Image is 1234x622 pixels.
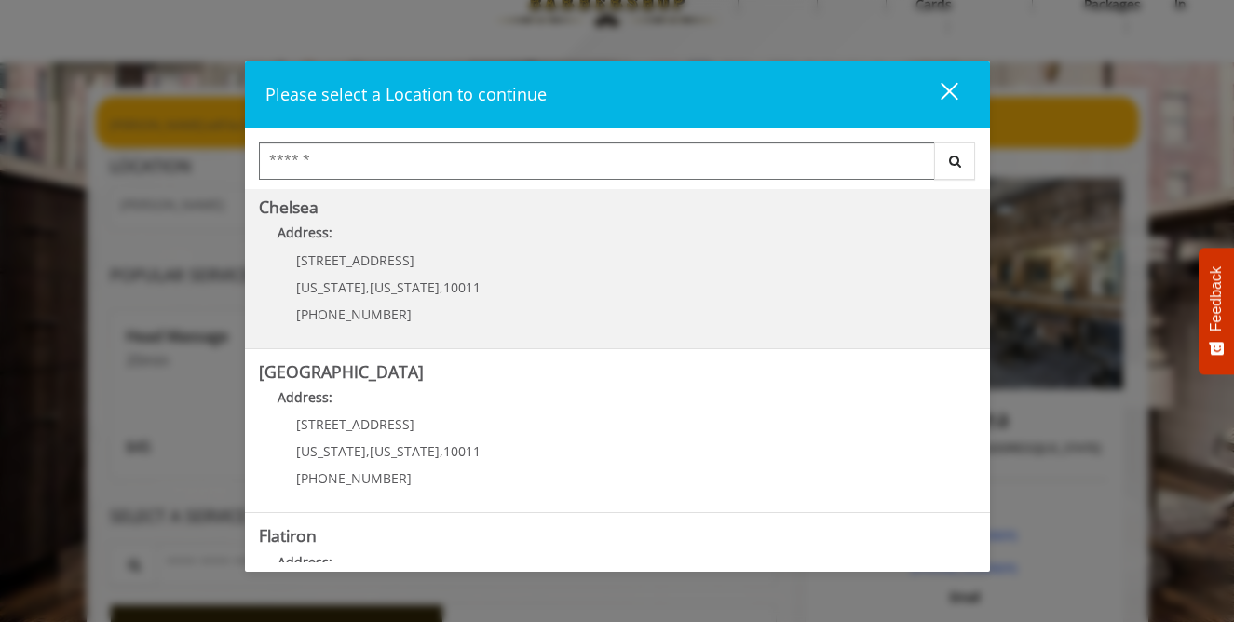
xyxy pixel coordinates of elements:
span: , [366,278,370,296]
span: 10011 [443,442,481,460]
b: Flatiron [259,524,317,547]
span: [STREET_ADDRESS] [296,251,414,269]
span: [STREET_ADDRESS] [296,415,414,433]
span: 10011 [443,278,481,296]
span: [US_STATE] [296,278,366,296]
b: [GEOGRAPHIC_DATA] [259,360,424,383]
span: Feedback [1208,266,1225,331]
span: , [366,442,370,460]
span: [US_STATE] [370,442,440,460]
i: Search button [944,155,966,168]
input: Search Center [259,142,935,180]
b: Address: [278,553,332,571]
span: [PHONE_NUMBER] [296,469,412,487]
button: Feedback - Show survey [1199,248,1234,374]
div: close dialog [919,81,956,109]
span: [US_STATE] [296,442,366,460]
span: [PHONE_NUMBER] [296,305,412,323]
button: close dialog [906,75,970,114]
span: , [440,278,443,296]
b: Address: [278,223,332,241]
span: , [440,442,443,460]
span: [US_STATE] [370,278,440,296]
b: Address: [278,388,332,406]
b: Chelsea [259,196,319,218]
span: Please select a Location to continue [265,83,547,105]
div: Center Select [259,142,976,189]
